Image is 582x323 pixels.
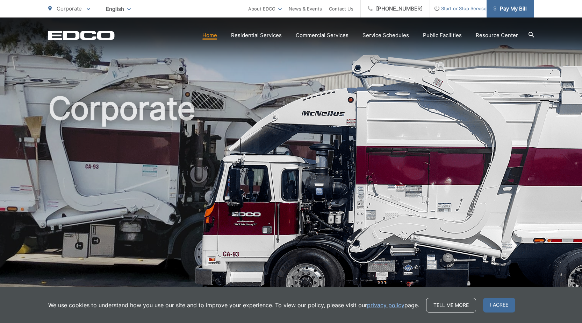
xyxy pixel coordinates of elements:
[48,301,419,309] p: We use cookies to understand how you use our site and to improve your experience. To view our pol...
[57,5,82,12] span: Corporate
[48,91,534,313] h1: Corporate
[476,31,518,40] a: Resource Center
[483,298,515,313] span: I agree
[289,5,322,13] a: News & Events
[362,31,409,40] a: Service Schedules
[101,3,136,15] span: English
[248,5,282,13] a: About EDCO
[48,30,115,40] a: EDCD logo. Return to the homepage.
[329,5,353,13] a: Contact Us
[423,31,462,40] a: Public Facilities
[494,5,527,13] span: Pay My Bill
[231,31,282,40] a: Residential Services
[202,31,217,40] a: Home
[367,301,404,309] a: privacy policy
[426,298,476,313] a: Tell me more
[296,31,349,40] a: Commercial Services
